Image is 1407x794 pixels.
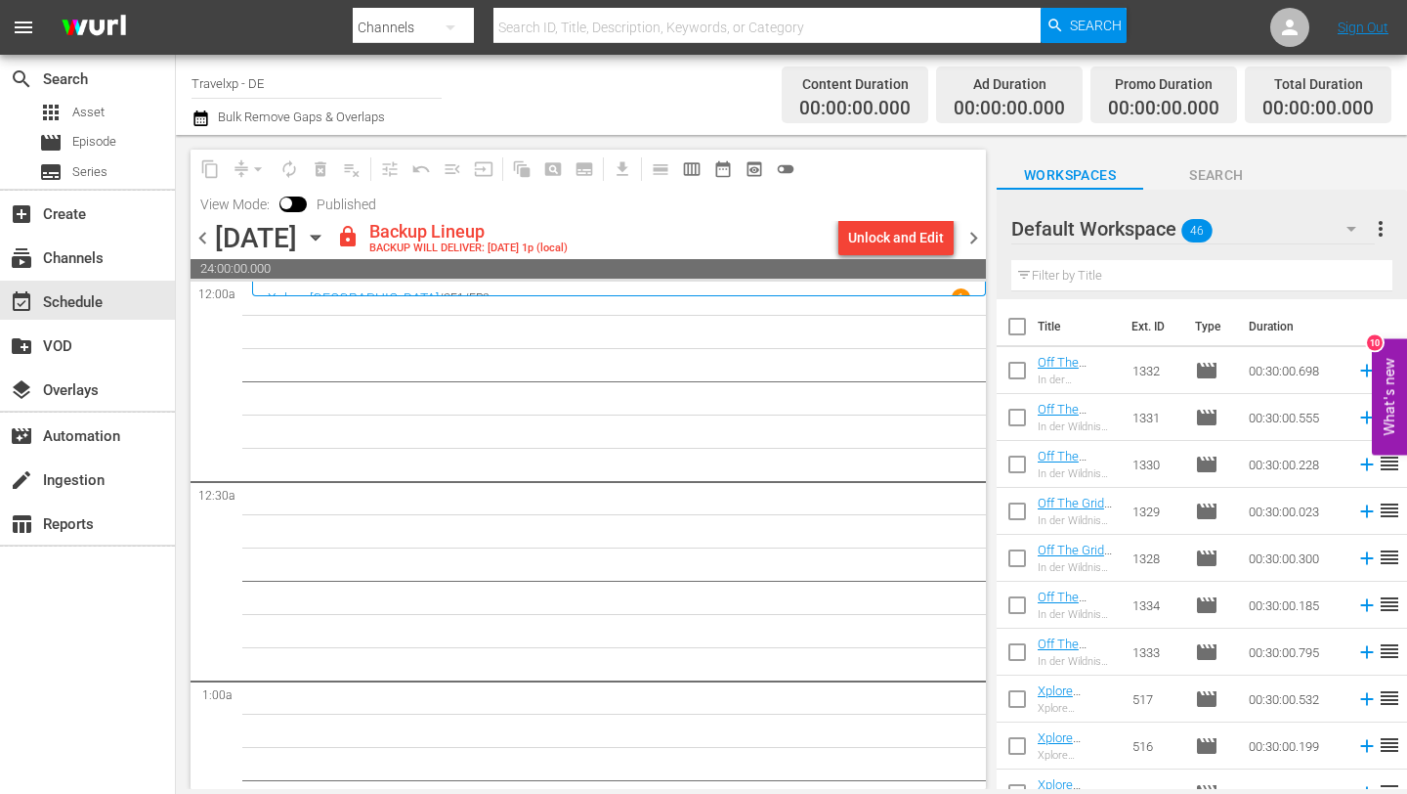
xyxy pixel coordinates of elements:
td: 00:30:00.185 [1241,582,1348,629]
span: Workspaces [997,163,1143,188]
div: Ad Duration [954,70,1065,98]
span: Episode [1195,734,1218,758]
svg: Add to Schedule [1356,735,1378,757]
td: 1334 [1125,582,1187,629]
span: reorder [1378,499,1401,522]
span: chevron_left [191,226,215,250]
th: Title [1038,299,1120,354]
img: ans4CAIJ8jUAAAAAAAAAAAAAAAAAAAAAAAAgQb4GAAAAAAAAAAAAAAAAAAAAAAAAJMjXAAAAAAAAAAAAAAAAAAAAAAAAgAT5G... [47,5,141,51]
td: 00:30:00.228 [1241,441,1348,488]
svg: Add to Schedule [1356,641,1378,663]
span: Series [39,160,63,184]
svg: Add to Schedule [1356,360,1378,381]
div: 10 [1367,335,1383,351]
div: Xplore [GEOGRAPHIC_DATA] Chhattisgarh 2 [1038,749,1117,762]
div: In der [GEOGRAPHIC_DATA], [GEOGRAPHIC_DATA] [1038,374,1117,386]
span: reorder [1378,733,1401,757]
td: 1330 [1125,441,1187,488]
span: Toggle to switch from Published to Draft view. [279,197,293,210]
span: 00:00:00.000 [799,98,911,120]
div: [DATE] [215,222,297,254]
div: Xplore [GEOGRAPHIC_DATA] Chhattisgarh 3 [1038,702,1117,715]
span: Download as CSV [600,150,638,188]
td: 1332 [1125,347,1187,394]
a: Off The Grid_Suru Valley, [GEOGRAPHIC_DATA] (GR) [1038,355,1112,428]
span: 00:00:00.000 [1262,98,1374,120]
span: Create [10,202,33,226]
span: Week Calendar View [676,154,707,185]
th: Ext. ID [1120,299,1183,354]
div: In der Wildnis [GEOGRAPHIC_DATA], [GEOGRAPHIC_DATA] [1038,608,1117,621]
span: Customize Events [367,150,405,188]
span: Episode [1195,406,1218,429]
td: 00:30:00.532 [1241,676,1348,723]
span: Loop Content [274,154,305,185]
span: Episode [1195,547,1218,570]
th: Type [1183,299,1237,354]
a: Sign Out [1338,20,1388,35]
div: Total Duration [1262,70,1374,98]
td: 00:30:00.698 [1241,347,1348,394]
span: reorder [1378,546,1401,569]
td: 00:30:00.555 [1241,394,1348,441]
span: reorder [1378,686,1401,710]
td: 00:30:00.300 [1241,535,1348,582]
span: lock [336,225,360,248]
div: In der Wildnis Tsomoriri, [GEOGRAPHIC_DATA] [1038,561,1117,574]
div: Unlock and Edit [848,220,944,255]
div: In der Wildnis Zanskar, [GEOGRAPHIC_DATA] [1038,655,1117,668]
span: Schedule [10,290,33,314]
svg: Add to Schedule [1356,688,1378,710]
span: Create Series Block [569,154,600,185]
span: Clear Lineup [336,154,367,185]
span: reorder [1378,640,1401,663]
p: / [439,291,444,305]
span: View Mode: [191,197,279,212]
td: 1331 [1125,394,1187,441]
span: Month Calendar View [707,154,739,185]
th: Duration [1237,299,1354,354]
span: View Backup [739,154,770,185]
svg: Add to Schedule [1356,548,1378,569]
a: Xplore [GEOGRAPHIC_DATA] Chhattisgarh 3 (GR) [1038,684,1109,757]
span: Search [1070,8,1122,43]
span: Search [1143,163,1290,188]
button: Unlock and Edit [838,220,954,255]
div: Backup Lineup [369,221,568,243]
div: Promo Duration [1108,70,1219,98]
span: Day Calendar View [638,150,676,188]
span: Refresh All Search Blocks [499,150,537,188]
span: Episode [1195,640,1218,664]
a: Off The Grid_Nubra Valley, [GEOGRAPHIC_DATA] (GR) [1038,449,1112,522]
td: 1329 [1125,488,1187,535]
span: Update Metadata from Key Asset [468,154,499,185]
div: In der Wildnis [GEOGRAPHIC_DATA], [GEOGRAPHIC_DATA] [1038,467,1117,480]
span: date_range_outlined [713,159,733,179]
svg: Add to Schedule [1356,407,1378,428]
span: preview_outlined [745,159,764,179]
a: Off The Grid_Srinagar, [GEOGRAPHIC_DATA] (GR) [1038,590,1114,648]
span: Episode [1195,453,1218,476]
span: VOD [10,334,33,358]
p: SE1 / [444,291,469,305]
span: 24 hours Lineup View is OFF [770,154,801,185]
span: 24:00:00.000 [191,259,986,279]
span: 00:00:00.000 [954,98,1065,120]
span: Episode [1195,687,1218,711]
span: reorder [1378,452,1401,475]
span: menu [12,16,35,39]
span: Ingestion [10,468,33,492]
span: Revert to Primary Episode [405,154,437,185]
div: In der Wildnis Leh, [GEOGRAPHIC_DATA] [1038,514,1117,527]
span: Fill episodes with ad slates [437,154,468,185]
span: Copy Lineup [194,154,226,185]
svg: Add to Schedule [1356,454,1378,475]
a: Off The Grid Leh, [GEOGRAPHIC_DATA] (GR) [1038,496,1112,554]
span: Create Search Block [537,154,569,185]
td: 00:30:00.023 [1241,488,1348,535]
a: Xplore [GEOGRAPHIC_DATA] [268,290,439,306]
div: BACKUP WILL DELIVER: [DATE] 1p (local) [369,243,568,255]
td: 00:30:00.795 [1241,629,1348,676]
span: chevron_right [961,226,986,250]
span: Episode [39,131,63,154]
